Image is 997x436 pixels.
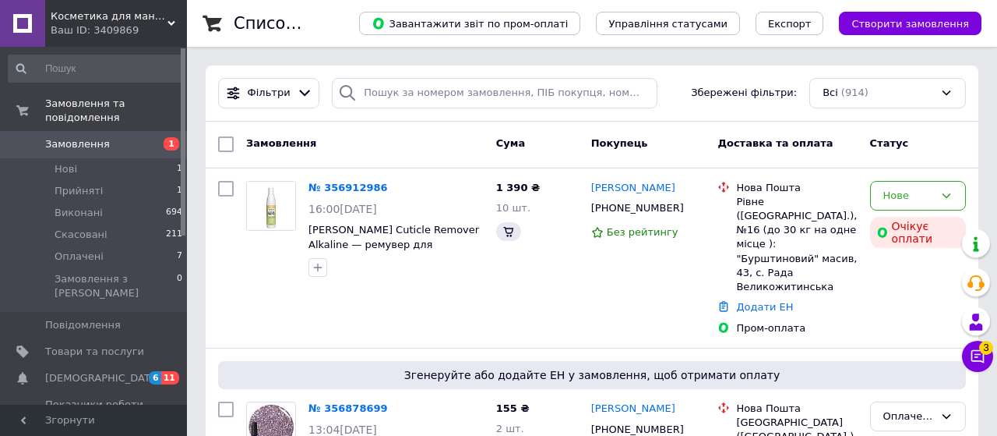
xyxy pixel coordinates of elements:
div: Нова Пошта [736,402,857,416]
span: 1 390 ₴ [496,182,540,193]
span: Нові [55,162,77,176]
div: Ваш ID: 3409869 [51,23,187,37]
span: Фільтри [248,86,291,101]
span: 13:04[DATE] [308,424,377,436]
span: 6 [149,371,161,385]
span: 11 [161,371,179,385]
a: Створити замовлення [823,17,981,29]
div: Пром-оплата [736,321,857,335]
span: Замовлення [246,137,316,149]
div: Очікує оплати [870,217,966,248]
span: Всі [823,86,838,101]
span: Управління статусами [608,18,727,30]
span: 1 [164,137,179,151]
span: 7 [177,250,182,264]
span: 1 [177,162,182,176]
input: Пошук за номером замовлення, ПІБ покупця, номером телефону, Email, номером накладної [332,78,657,108]
span: Косметика для манікюру і педикюру [51,9,167,23]
a: [PERSON_NAME] Cuticle Remover Alkaline — ремувер для кутикули, лужний, 250 мл [308,224,479,264]
a: № 356878699 [308,402,388,414]
span: Створити замовлення [851,18,969,30]
div: Рівне ([GEOGRAPHIC_DATA].), №16 (до 30 кг на одне місце ): "Бурштиновий" масив, 43, с. Рада Велик... [736,195,857,294]
span: Замовлення та повідомлення [45,97,187,125]
span: Статус [870,137,909,149]
span: Збережені фільтри: [691,86,797,101]
div: Нове [883,188,934,204]
span: Cума [496,137,525,149]
span: Замовлення [45,137,110,151]
span: [DEMOGRAPHIC_DATA] [45,371,160,385]
button: Експорт [756,12,824,35]
span: 10 шт. [496,202,530,214]
span: 3 [979,341,993,355]
span: 694 [166,206,182,220]
span: Скасовані [55,228,107,242]
span: [PHONE_NUMBER] [591,424,684,435]
h1: Список замовлень [234,14,392,33]
span: Покупець [591,137,648,149]
span: 155 ₴ [496,402,530,414]
a: Додати ЕН [736,301,793,313]
div: Нова Пошта [736,181,857,195]
span: Замовлення з [PERSON_NAME] [55,272,177,300]
span: Прийняті [55,184,103,198]
span: Показники роботи компанії [45,398,144,426]
button: Чат з покупцем3 [962,341,993,372]
span: 211 [166,228,182,242]
span: Доставка та оплата [717,137,833,149]
span: 0 [177,272,182,300]
span: Оплачені [55,250,104,264]
div: Оплачено [883,409,934,425]
button: Завантажити звіт по пром-оплаті [359,12,580,35]
a: № 356912986 [308,182,388,193]
span: Завантажити звіт по пром-оплаті [372,16,568,30]
span: 1 [177,184,182,198]
span: Товари та послуги [45,345,144,359]
a: [PERSON_NAME] [591,402,675,417]
button: Управління статусами [596,12,740,35]
span: Без рейтингу [607,226,678,238]
input: Пошук [8,55,184,83]
a: [PERSON_NAME] [591,181,675,196]
span: 2 шт. [496,423,524,434]
span: Повідомлення [45,318,121,332]
span: [PHONE_NUMBER] [591,202,684,214]
img: Фото товару [247,182,295,230]
a: Фото товару [246,181,296,231]
span: 16:00[DATE] [308,203,377,215]
span: Експорт [768,18,812,30]
button: Створити замовлення [839,12,981,35]
span: (914) [841,87,868,98]
span: Виконані [55,206,103,220]
span: Згенеруйте або додайте ЕН у замовлення, щоб отримати оплату [224,367,960,383]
